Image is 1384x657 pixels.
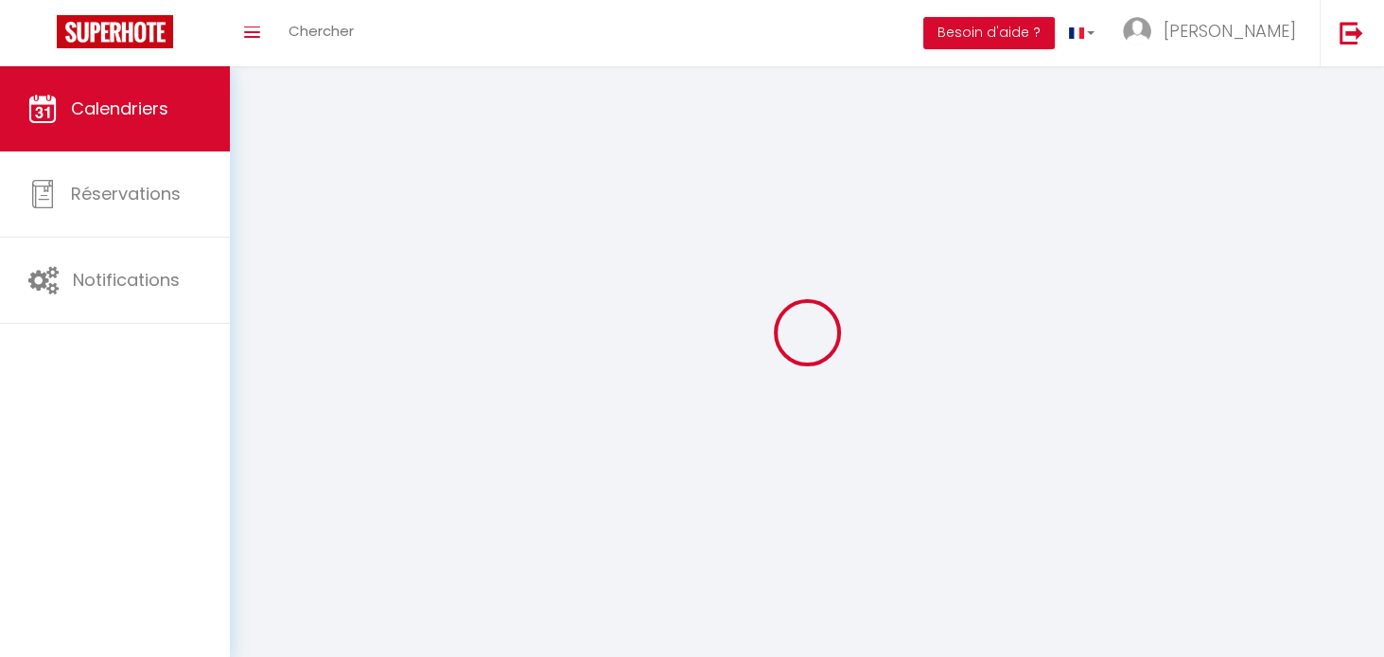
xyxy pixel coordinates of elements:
span: Chercher [289,21,354,41]
img: ... [1123,17,1151,45]
img: logout [1340,21,1363,44]
span: [PERSON_NAME] [1164,19,1296,43]
span: Calendriers [71,97,168,120]
span: Notifications [73,268,180,292]
img: Super Booking [57,15,173,48]
button: Besoin d'aide ? [923,17,1055,49]
span: Réservations [71,182,181,205]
